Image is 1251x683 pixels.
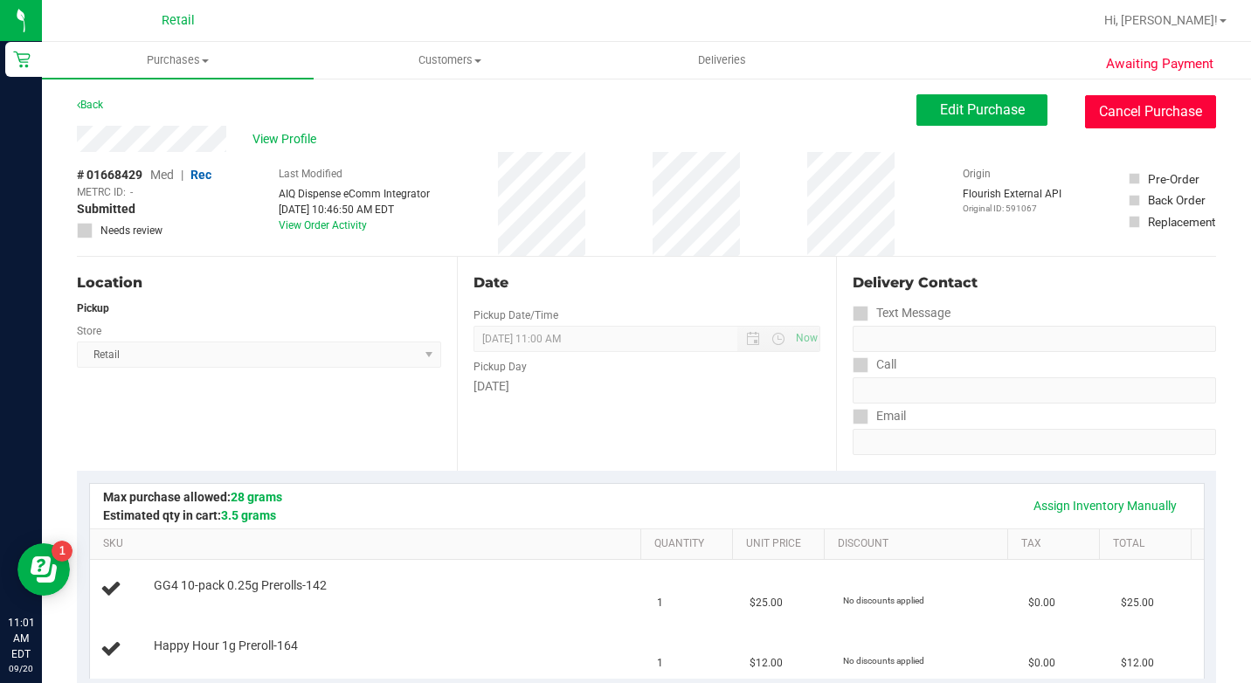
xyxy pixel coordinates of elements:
div: Flourish External API [963,186,1061,215]
span: Deliveries [674,52,770,68]
a: Assign Inventory Manually [1022,491,1188,521]
button: Cancel Purchase [1085,95,1216,128]
input: Format: (999) 999-9999 [853,377,1216,404]
span: GG4 10-pack 0.25g Prerolls-142 [154,577,327,594]
label: Call [853,352,896,377]
a: Customers [314,42,585,79]
span: 1 [657,595,663,611]
a: Unit Price [746,537,817,551]
inline-svg: Retail [13,51,31,68]
span: Submitted [77,200,135,218]
div: Date [473,273,821,293]
a: Tax [1021,537,1092,551]
label: Origin [963,166,991,182]
span: $25.00 [750,595,783,611]
span: $12.00 [750,655,783,672]
a: Purchases [42,42,314,79]
p: Original ID: 591067 [963,202,1061,215]
label: Text Message [853,300,950,326]
div: [DATE] 10:46:50 AM EDT [279,202,430,217]
label: Store [77,323,101,339]
span: Med [150,168,174,182]
a: Quantity [654,537,725,551]
span: # 01668429 [77,166,142,184]
input: Format: (999) 999-9999 [853,326,1216,352]
span: Estimated qty in cart: [103,508,276,522]
span: No discounts applied [843,656,924,666]
div: Replacement [1148,213,1215,231]
span: $0.00 [1028,595,1055,611]
a: Back [77,99,103,111]
a: Discount [838,537,1000,551]
a: Deliveries [586,42,858,79]
p: 09/20 [8,662,34,675]
a: SKU [103,537,633,551]
span: $0.00 [1028,655,1055,672]
div: Location [77,273,441,293]
span: | [181,168,183,182]
span: Rec [190,168,211,182]
span: Needs review [100,223,162,238]
div: [DATE] [473,377,821,396]
span: METRC ID: [77,184,126,200]
span: Edit Purchase [940,101,1025,118]
span: Retail [162,13,195,28]
span: Awaiting Payment [1106,54,1213,74]
label: Email [853,404,906,429]
div: Back Order [1148,191,1206,209]
div: Delivery Contact [853,273,1216,293]
span: $12.00 [1121,655,1154,672]
a: Total [1113,537,1184,551]
span: 1 [657,655,663,672]
label: Pickup Day [473,359,527,375]
iframe: Resource center [17,543,70,596]
strong: Pickup [77,302,109,314]
label: Pickup Date/Time [473,307,558,323]
span: View Profile [252,130,322,148]
span: $25.00 [1121,595,1154,611]
iframe: Resource center unread badge [52,541,73,562]
span: Max purchase allowed: [103,490,282,504]
span: No discounts applied [843,596,924,605]
span: Happy Hour 1g Preroll-164 [154,638,298,654]
label: Last Modified [279,166,342,182]
span: Customers [314,52,584,68]
a: View Order Activity [279,219,367,231]
p: 11:01 AM EDT [8,615,34,662]
div: Pre-Order [1148,170,1199,188]
span: 28 grams [231,490,282,504]
span: - [130,184,133,200]
span: Purchases [42,52,314,68]
button: Edit Purchase [916,94,1047,126]
div: AIQ Dispense eComm Integrator [279,186,430,202]
span: Hi, [PERSON_NAME]! [1104,13,1218,27]
span: 3.5 grams [221,508,276,522]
